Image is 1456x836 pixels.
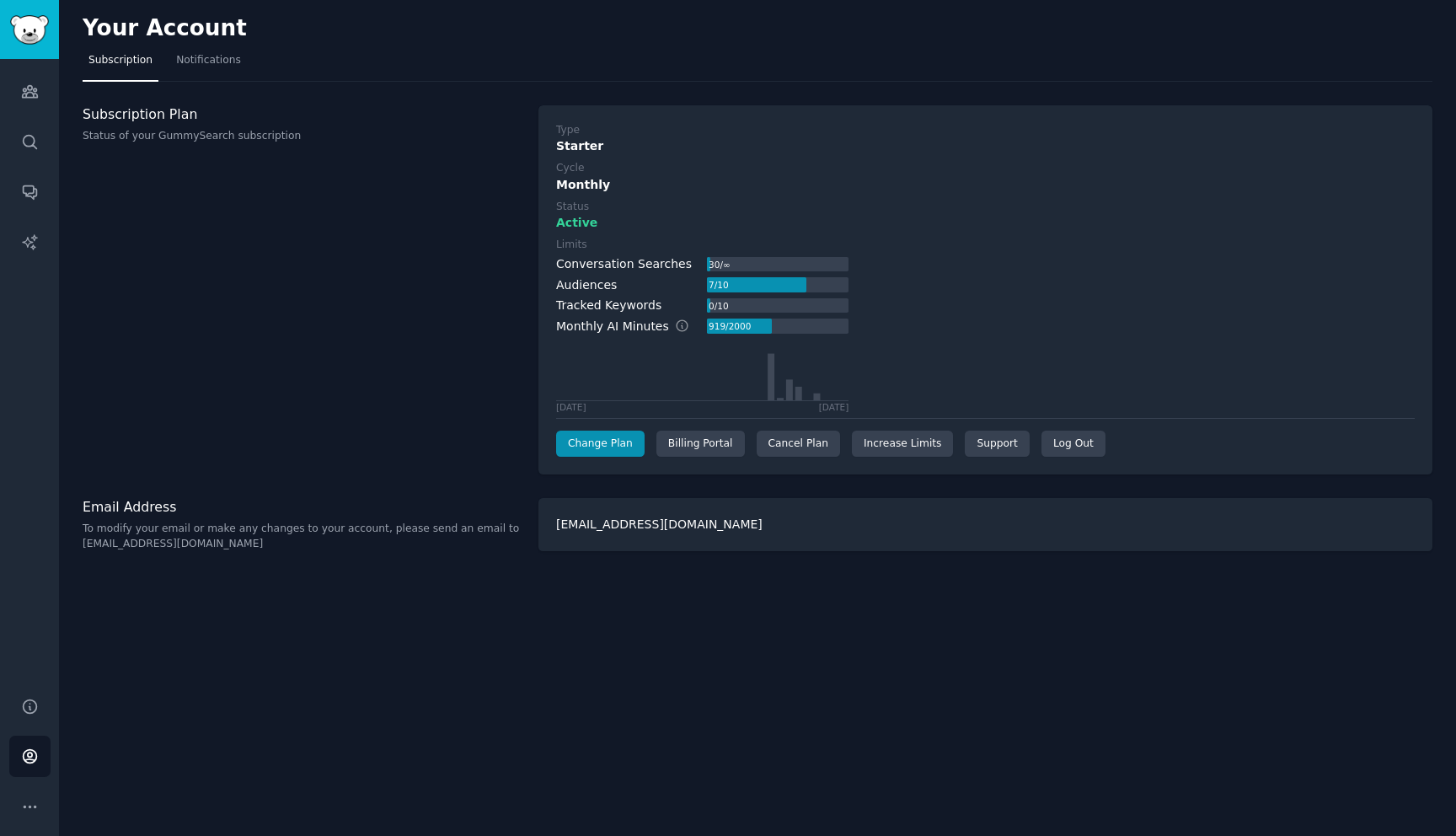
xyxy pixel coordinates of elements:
[83,522,521,551] p: To modify your email or make any changes to your account, please send an email to [EMAIL_ADDRESS]...
[556,431,645,458] a: Change Plan
[556,238,587,253] div: Limits
[556,276,617,294] div: Audiences
[556,176,1415,194] div: Monthly
[556,123,580,138] div: Type
[83,498,521,516] h3: Email Address
[556,318,707,335] div: Monthly AI Minutes
[757,431,840,458] div: Cancel Plan
[656,431,745,458] div: Billing Portal
[707,319,752,334] div: 919 / 2000
[88,53,153,68] span: Subscription
[538,498,1432,551] div: [EMAIL_ADDRESS][DOMAIN_NAME]
[556,200,589,215] div: Status
[556,401,586,413] div: [DATE]
[83,129,521,144] p: Status of your GummySearch subscription
[556,214,597,232] span: Active
[707,257,731,272] div: 30 / ∞
[556,297,661,314] div: Tracked Keywords
[170,47,247,82] a: Notifications
[965,431,1029,458] a: Support
[852,431,954,458] a: Increase Limits
[10,15,49,45] img: GummySearch logo
[1041,431,1105,458] div: Log Out
[556,255,692,273] div: Conversation Searches
[707,277,730,292] div: 7 / 10
[556,137,1415,155] div: Starter
[176,53,241,68] span: Notifications
[707,298,730,313] div: 0 / 10
[83,15,247,42] h2: Your Account
[819,401,849,413] div: [DATE]
[556,161,584,176] div: Cycle
[83,105,521,123] h3: Subscription Plan
[83,47,158,82] a: Subscription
